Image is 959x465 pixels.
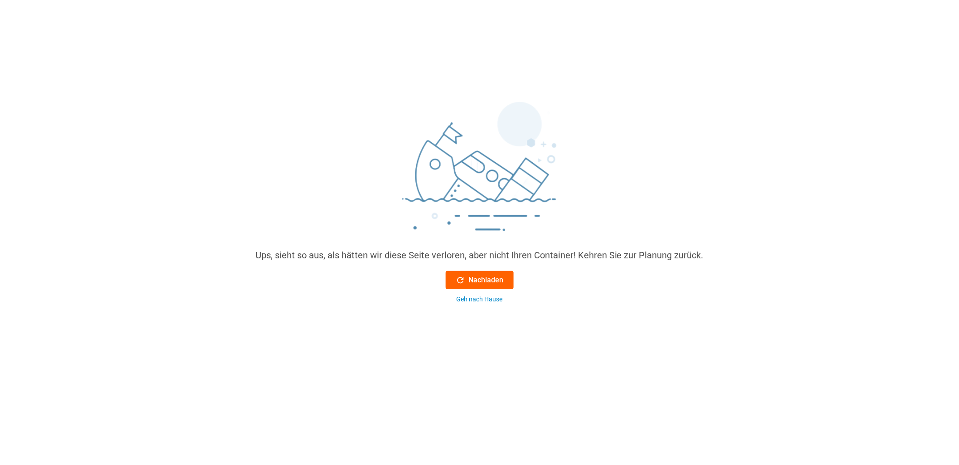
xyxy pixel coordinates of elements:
font: Nachladen [469,275,504,286]
img: sinking_ship.png [344,98,616,248]
button: Nachladen [446,271,514,289]
button: Geh nach Hause [446,295,514,304]
div: Geh nach Hause [457,295,503,304]
div: Ups, sieht so aus, als hätten wir diese Seite verloren, aber nicht Ihren Container! Kehren Sie zu... [255,248,704,262]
